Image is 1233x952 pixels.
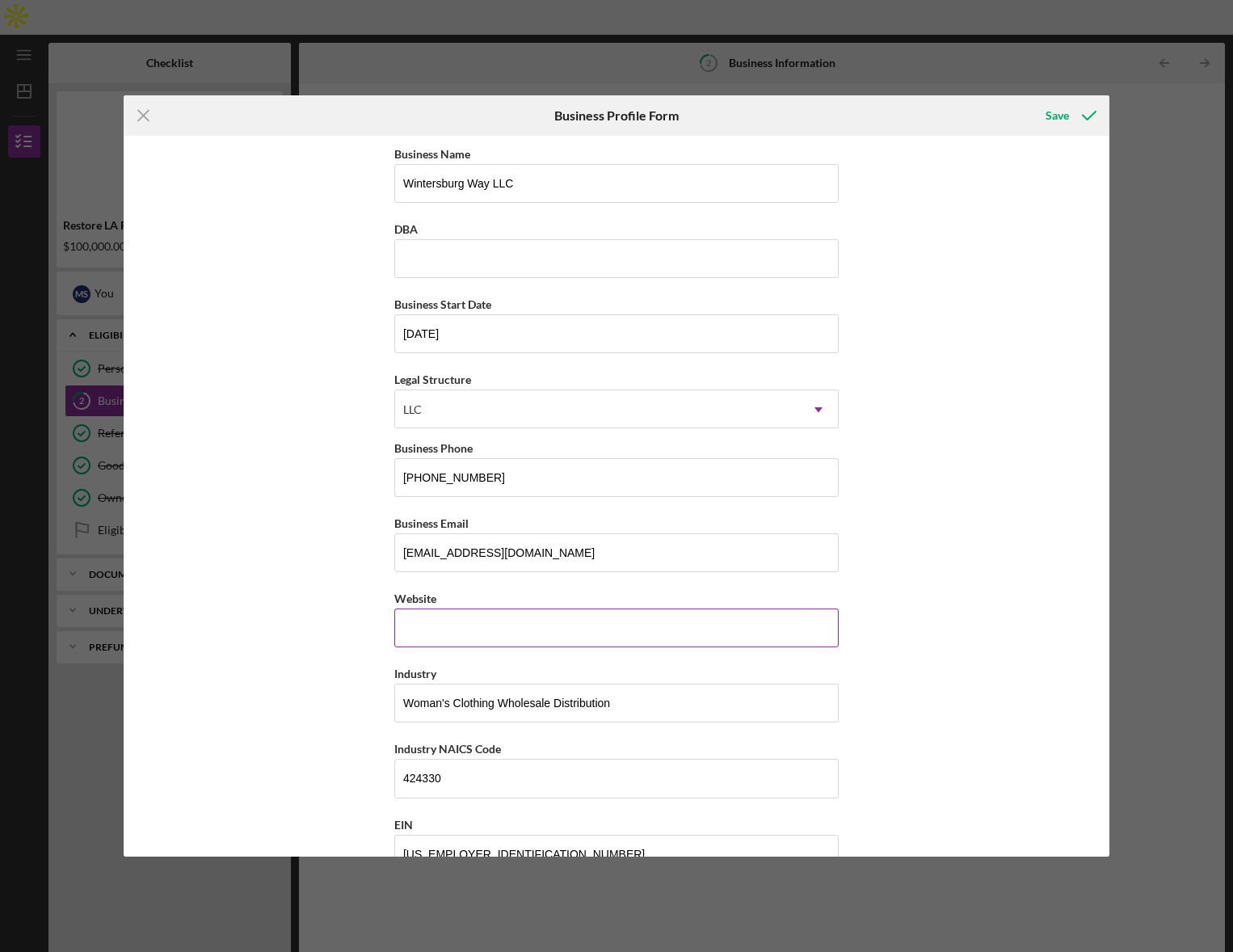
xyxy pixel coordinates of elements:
label: Business Email [394,516,469,530]
div: LLC [403,403,422,416]
label: Website [394,592,436,605]
label: DBA [394,222,418,236]
label: Business Phone [394,441,473,455]
label: Business Name [394,147,470,161]
label: Industry NAICS Code [394,742,501,756]
label: Business Start Date [394,297,491,311]
div: Save [1046,99,1069,132]
label: Industry [394,667,436,680]
h6: Business Profile Form [554,108,679,123]
button: Save [1029,99,1109,132]
label: EIN [394,818,413,832]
